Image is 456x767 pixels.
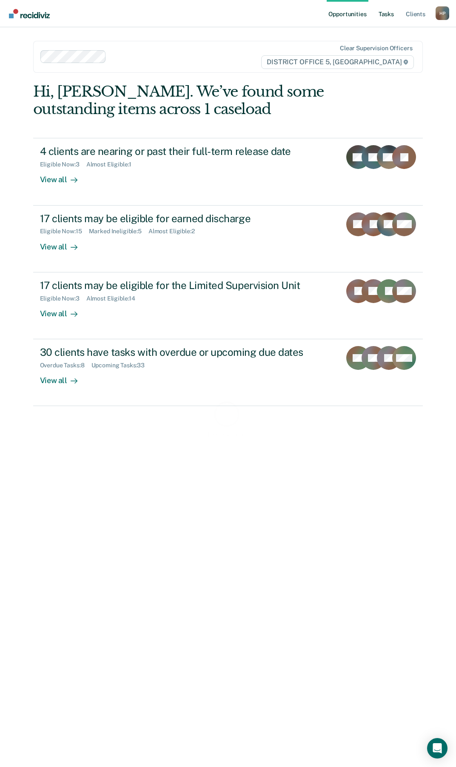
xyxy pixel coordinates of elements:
button: Profile dropdown button [436,6,449,20]
img: Recidiviz [9,9,50,18]
span: DISTRICT OFFICE 5, [GEOGRAPHIC_DATA] [261,55,414,69]
div: H P [436,6,449,20]
div: Clear supervision officers [340,45,412,52]
div: Loading data... [208,431,248,438]
div: Open Intercom Messenger [427,738,447,758]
